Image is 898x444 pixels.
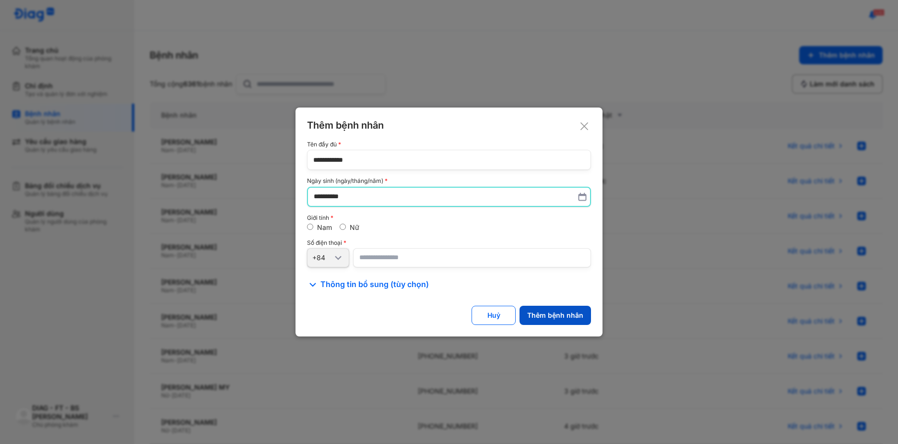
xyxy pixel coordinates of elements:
[320,279,429,290] span: Thông tin bổ sung (tùy chọn)
[307,141,591,148] div: Tên đầy đủ
[307,119,591,132] div: Thêm bệnh nhân
[307,215,591,221] div: Giới tính
[307,240,591,246] div: Số điện thoại
[472,306,516,325] button: Huỷ
[527,311,583,320] div: Thêm bệnh nhân
[312,253,332,262] div: +84
[307,178,591,184] div: Ngày sinh (ngày/tháng/năm)
[350,223,359,231] label: Nữ
[520,306,591,325] button: Thêm bệnh nhân
[317,223,332,231] label: Nam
